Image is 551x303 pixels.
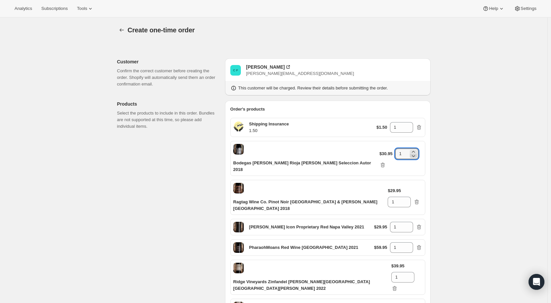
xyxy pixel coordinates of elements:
[246,71,354,76] span: [PERSON_NAME][EMAIL_ADDRESS][DOMAIN_NAME]
[249,127,289,134] p: 1.50
[478,4,508,13] button: Help
[233,160,379,173] p: Bodegas [PERSON_NAME] Rioja [PERSON_NAME] Seleccion Autor 2018
[246,64,285,70] div: [PERSON_NAME]
[238,85,388,91] p: This customer will be charged. Review their details before submitting the order.
[233,263,244,273] span: Default Title
[117,58,220,65] p: Customer
[379,151,393,157] p: $30.95
[117,68,220,87] p: Confirm the correct customer before creating the order. Shopify will automatically send them an o...
[77,6,87,11] span: Tools
[41,6,68,11] span: Subscriptions
[11,4,36,13] button: Analytics
[510,4,540,13] button: Settings
[521,6,536,11] span: Settings
[376,124,387,131] p: $1.50
[233,199,388,212] p: Ragtag Wine Co. Pinot Noir [GEOGRAPHIC_DATA] & [PERSON_NAME][GEOGRAPHIC_DATA] 2018
[249,244,358,251] p: PharaohMoans Red Wine [GEOGRAPHIC_DATA] 2021
[128,26,195,34] span: Create one-time order
[233,279,391,292] p: Ridge Vineyards Zinfandel [PERSON_NAME][GEOGRAPHIC_DATA] [GEOGRAPHIC_DATA][PERSON_NAME] 2022
[249,121,289,127] p: Shipping Insurance
[117,101,220,107] p: Products
[230,107,265,112] span: Order's products
[489,6,498,11] span: Help
[233,183,244,193] span: Default Title
[391,263,405,269] p: $39.95
[73,4,98,13] button: Tools
[374,244,387,251] p: $59.95
[233,222,244,232] span: Default Title
[15,6,32,11] span: Analytics
[233,68,238,72] text: C F
[249,224,364,230] p: [PERSON_NAME] Icon Proprietary Red Napa Valley 2021
[230,65,241,76] span: Cole Feinberg
[388,187,401,194] p: $29.95
[529,274,544,290] div: Open Intercom Messenger
[233,121,244,131] span: 1.50
[374,224,387,230] p: $29.95
[233,242,244,253] span: Default Title
[37,4,72,13] button: Subscriptions
[117,110,220,130] p: Select the products to include in this order. Bundles are not supported at this time, so please a...
[233,144,244,154] span: Default Title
